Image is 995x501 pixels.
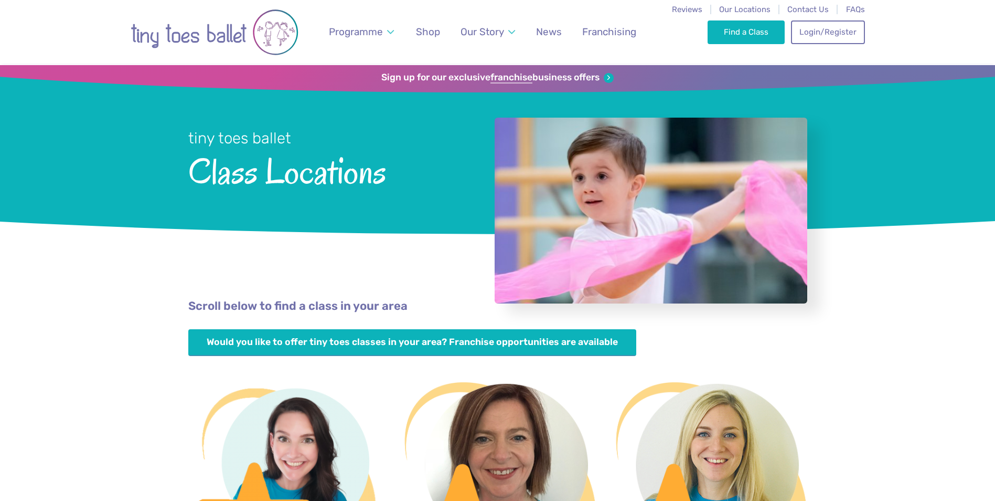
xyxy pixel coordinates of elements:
[381,72,614,83] a: Sign up for our exclusivefranchisebusiness offers
[531,19,566,44] a: News
[456,19,520,44] a: Our Story
[791,20,864,44] a: Login/Register
[461,26,504,38] span: Our Story
[188,329,637,356] a: Would you like to offer tiny toes classes in your area? Franchise opportunities are available
[577,19,641,44] a: Franchising
[188,149,467,191] span: Class Locations
[708,20,785,44] a: Find a Class
[719,5,771,14] a: Our Locations
[787,5,829,14] a: Contact Us
[324,19,399,44] a: Programme
[188,129,291,147] small: tiny toes ballet
[131,6,298,58] img: tiny toes ballet
[582,26,636,38] span: Franchising
[329,26,383,38] span: Programme
[490,72,532,83] strong: franchise
[411,19,445,44] a: Shop
[846,5,865,14] a: FAQs
[536,26,562,38] span: News
[188,298,807,315] p: Scroll below to find a class in your area
[672,5,702,14] a: Reviews
[416,26,440,38] span: Shop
